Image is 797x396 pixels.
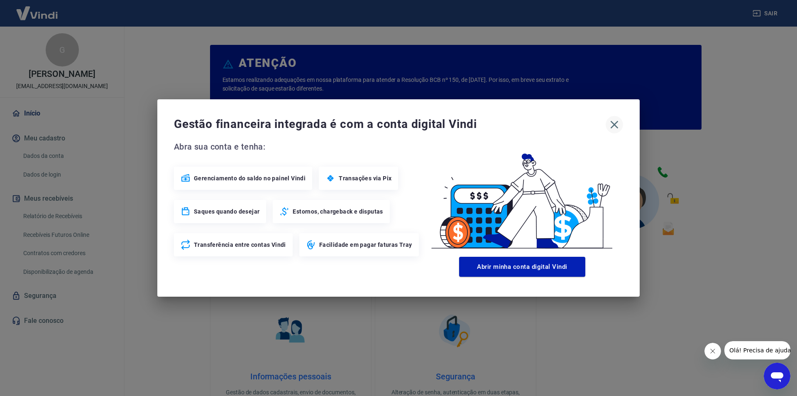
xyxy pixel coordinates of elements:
span: Estornos, chargeback e disputas [293,207,383,216]
span: Saques quando desejar [194,207,259,216]
span: Facilidade em pagar faturas Tray [319,241,412,249]
iframe: Fechar mensagem [704,343,721,359]
img: Good Billing [421,140,623,253]
iframe: Mensagem da empresa [724,341,790,359]
span: Gestão financeira integrada é com a conta digital Vindi [174,116,606,133]
span: Transferência entre contas Vindi [194,241,286,249]
span: Abra sua conta e tenha: [174,140,421,153]
button: Abrir minha conta digital Vindi [459,257,585,277]
iframe: Botão para abrir a janela de mensagens [764,363,790,389]
span: Olá! Precisa de ajuda? [5,6,70,12]
span: Transações via Pix [339,174,391,182]
span: Gerenciamento do saldo no painel Vindi [194,174,306,182]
